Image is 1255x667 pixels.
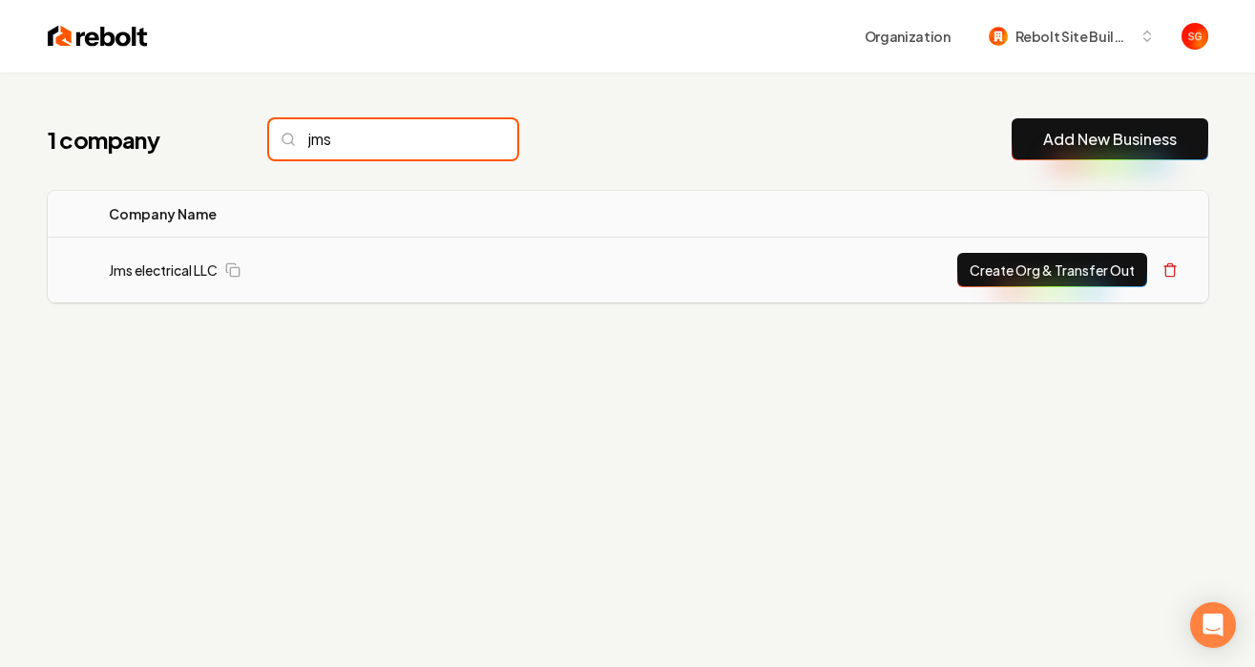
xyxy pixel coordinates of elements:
[269,119,517,159] input: Search...
[853,19,962,53] button: Organization
[1043,128,1177,151] a: Add New Business
[94,191,513,238] th: Company Name
[1012,118,1208,160] button: Add New Business
[109,261,218,280] a: Jms electrical LLC
[989,27,1008,46] img: Rebolt Site Builder
[1182,23,1208,50] button: Open user button
[957,253,1147,287] button: Create Org & Transfer Out
[1182,23,1208,50] img: Shayan G
[48,23,148,50] img: Rebolt Logo
[1015,27,1132,47] span: Rebolt Site Builder
[48,124,231,155] h1: 1 company
[1190,602,1236,648] div: Open Intercom Messenger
